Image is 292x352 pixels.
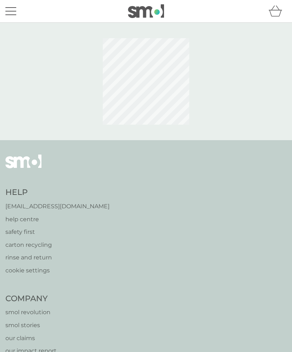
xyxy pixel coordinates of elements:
[5,266,110,275] a: cookie settings
[5,308,83,317] a: smol revolution
[5,293,83,304] h4: Company
[269,4,287,18] div: basket
[5,334,83,343] a: our claims
[5,4,16,18] button: menu
[128,4,164,18] img: smol
[5,321,83,330] a: smol stories
[5,253,110,262] a: rinse and return
[5,155,41,179] img: smol
[5,240,110,250] a: carton recycling
[5,202,110,211] a: [EMAIL_ADDRESS][DOMAIN_NAME]
[5,227,110,237] a: safety first
[5,215,110,224] a: help centre
[5,187,110,198] h4: Help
